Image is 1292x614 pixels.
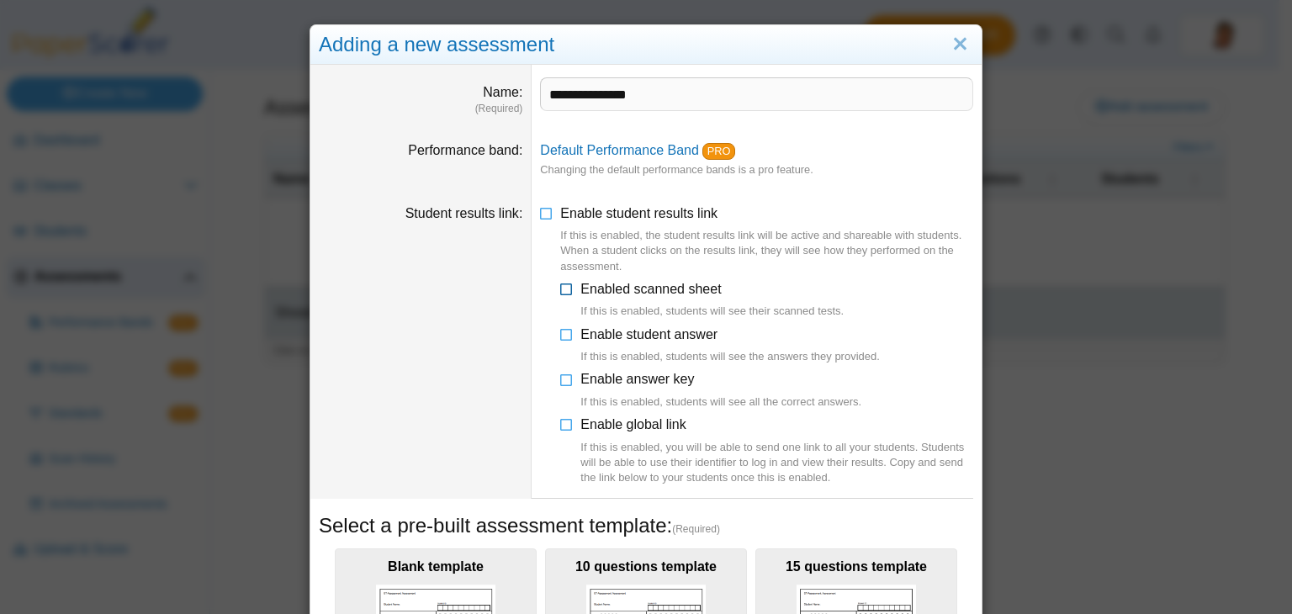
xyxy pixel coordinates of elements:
[483,85,522,99] label: Name
[319,102,522,116] dfn: (Required)
[575,559,717,574] b: 10 questions template
[319,511,973,540] h5: Select a pre-built assessment template:
[672,522,720,537] span: (Required)
[388,559,484,574] b: Blank template
[947,30,973,59] a: Close
[786,559,927,574] b: 15 questions template
[702,143,735,160] a: PRO
[580,282,844,320] span: Enabled scanned sheet
[405,206,523,220] label: Student results link
[580,372,861,410] span: Enable answer key
[580,327,880,365] span: Enable student answer
[540,143,699,157] a: Default Performance Band
[408,143,522,157] label: Performance band
[540,163,813,176] small: Changing the default performance bands is a pro feature.
[580,304,844,319] div: If this is enabled, students will see their scanned tests.
[580,417,973,485] span: Enable global link
[580,349,880,364] div: If this is enabled, students will see the answers they provided.
[580,440,973,486] div: If this is enabled, you will be able to send one link to all your students. Students will be able...
[560,206,973,274] span: Enable student results link
[560,228,973,274] div: If this is enabled, the student results link will be active and shareable with students. When a s...
[580,394,861,410] div: If this is enabled, students will see all the correct answers.
[310,25,982,65] div: Adding a new assessment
